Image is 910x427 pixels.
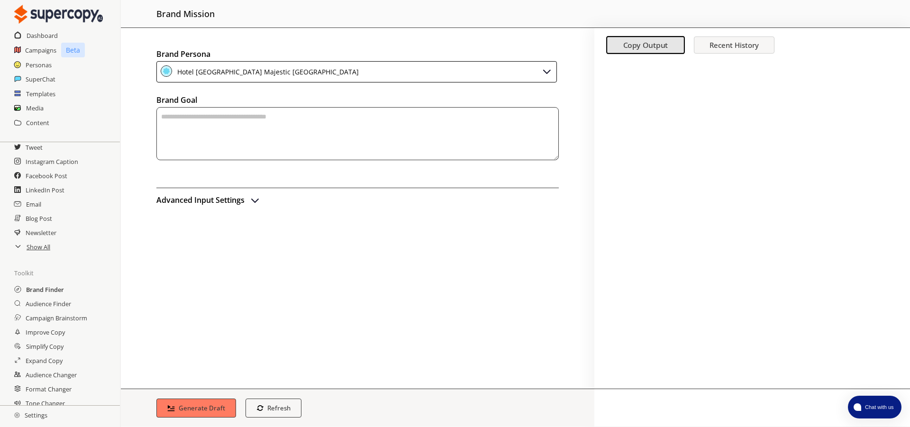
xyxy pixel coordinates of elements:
[26,325,65,339] a: Improve Copy
[156,193,245,207] h2: Advanced Input Settings
[26,140,43,154] a: Tweet
[161,65,172,77] img: Close
[26,311,87,325] a: Campaign Brainstorm
[14,5,103,24] img: Close
[179,404,225,412] b: Generate Draft
[26,197,41,211] a: Email
[267,404,291,412] b: Refresh
[26,226,56,240] a: Newsletter
[25,43,56,57] a: Campaigns
[26,297,71,311] a: Audience Finder
[26,72,55,86] a: SuperChat
[156,107,559,160] textarea: textarea-textarea
[26,396,65,410] a: Tone Changer
[848,396,901,418] button: atlas-launcher
[694,36,774,54] button: Recent History
[14,412,20,418] img: Close
[26,87,55,101] a: Templates
[26,211,52,226] a: Blog Post
[156,47,559,61] h2: Brand Persona
[26,183,64,197] a: LinkedIn Post
[26,382,72,396] a: Format Changer
[26,154,78,169] a: Instagram Caption
[249,194,261,206] img: Open
[26,368,77,382] a: Audience Changer
[27,28,58,43] a: Dashboard
[623,40,668,50] b: Copy Output
[26,101,44,115] a: Media
[26,58,52,72] a: Personas
[156,5,215,23] h2: brand mission
[26,282,64,297] a: Brand Finder
[156,399,236,418] button: Generate Draft
[26,354,63,368] a: Expand Copy
[710,40,759,50] b: Recent History
[26,116,49,130] a: Content
[156,93,559,107] h2: Brand Goal
[246,399,302,418] button: Refresh
[861,403,896,411] span: Chat with us
[61,43,85,57] p: Beta
[156,193,261,207] button: advanced-inputs
[174,65,359,78] div: Hotel [GEOGRAPHIC_DATA] Majestic [GEOGRAPHIC_DATA]
[541,65,553,77] img: Close
[26,339,64,354] a: Simplify Copy
[26,169,67,183] a: Facebook Post
[27,240,50,254] a: Show All
[606,36,685,55] button: Copy Output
